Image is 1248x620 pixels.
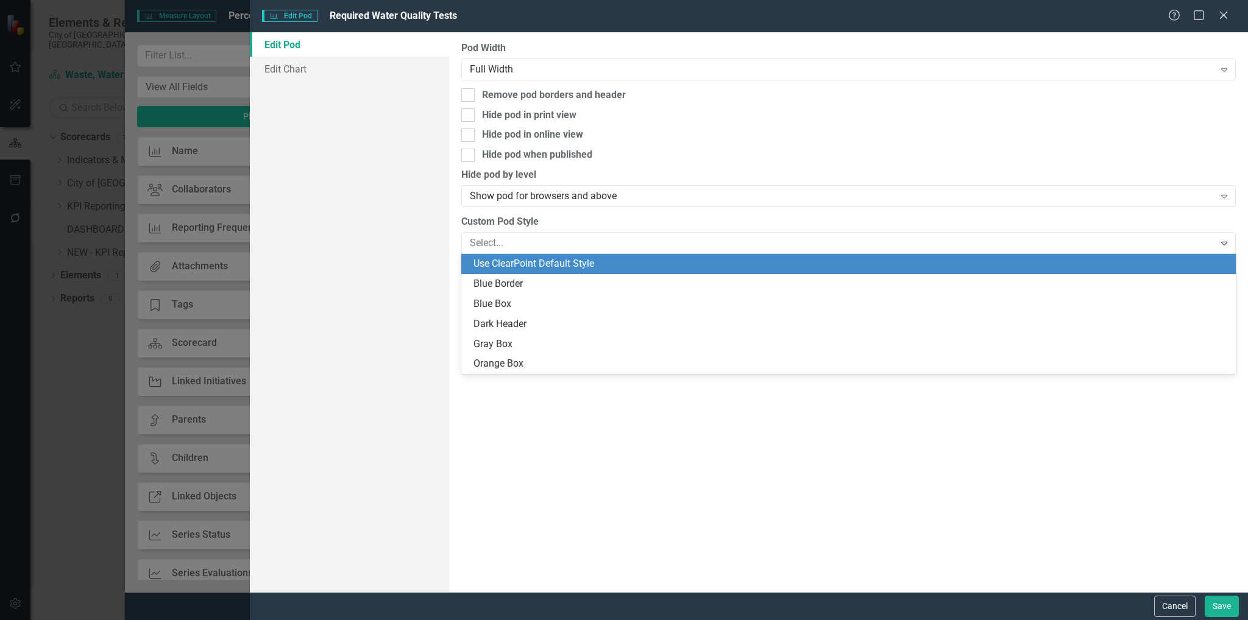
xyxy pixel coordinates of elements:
[262,10,317,22] span: Edit Pod
[473,277,1228,291] div: Blue Border
[482,148,592,162] div: Hide pod when published
[1205,596,1239,617] button: Save
[470,62,1214,76] div: Full Width
[473,357,1228,371] div: Orange Box
[482,128,583,142] div: Hide pod in online view
[482,108,576,122] div: Hide pod in print view
[461,215,1236,229] label: Custom Pod Style
[250,57,450,81] a: Edit Chart
[482,88,626,102] div: Remove pod borders and header
[1154,596,1196,617] button: Cancel
[461,168,1236,182] label: Hide pod by level
[250,32,450,57] a: Edit Pod
[473,317,1228,331] div: Dark Header
[473,297,1228,311] div: Blue Box
[330,10,457,21] span: Required Water Quality Tests
[470,189,1214,203] div: Show pod for browsers and above
[473,337,1228,351] div: Gray Box
[461,41,1236,55] label: Pod Width
[473,257,1228,271] div: Use ClearPoint Default Style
